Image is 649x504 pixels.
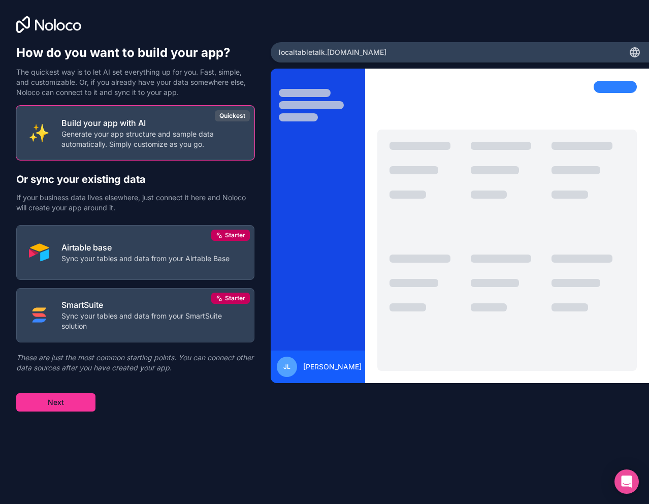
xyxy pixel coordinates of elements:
p: Build your app with AI [61,117,242,129]
button: Next [16,393,95,412]
img: SMART_SUITE [29,305,49,325]
span: Starter [225,231,245,239]
p: If your business data lives elsewhere, just connect it here and Noloco will create your app aroun... [16,193,254,213]
button: INTERNAL_WITH_AIBuild your app with AIGenerate your app structure and sample data automatically. ... [16,106,254,160]
p: Airtable base [61,241,230,254]
span: [PERSON_NAME] [303,362,362,372]
button: SMART_SUITESmartSuiteSync your tables and data from your SmartSuite solutionStarter [16,288,254,342]
h1: How do you want to build your app? [16,45,254,61]
button: AIRTABLEAirtable baseSync your tables and data from your Airtable BaseStarter [16,225,254,279]
p: These are just the most common starting points. You can connect other data sources after you have... [16,353,254,373]
span: JL [283,363,290,371]
img: AIRTABLE [29,242,49,263]
h2: Or sync your existing data [16,172,254,186]
p: Sync your tables and data from your Airtable Base [61,254,230,264]
div: Quickest [215,110,250,121]
p: Generate your app structure and sample data automatically. Simply customize as you go. [61,129,242,149]
span: Starter [225,294,245,302]
p: The quickest way is to let AI set everything up for you. Fast, simple, and customizable. Or, if y... [16,67,254,98]
p: SmartSuite [61,299,242,311]
span: localtabletalk .[DOMAIN_NAME] [279,47,386,57]
p: Sync your tables and data from your SmartSuite solution [61,311,242,331]
img: INTERNAL_WITH_AI [29,123,49,143]
div: Open Intercom Messenger [614,469,639,494]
